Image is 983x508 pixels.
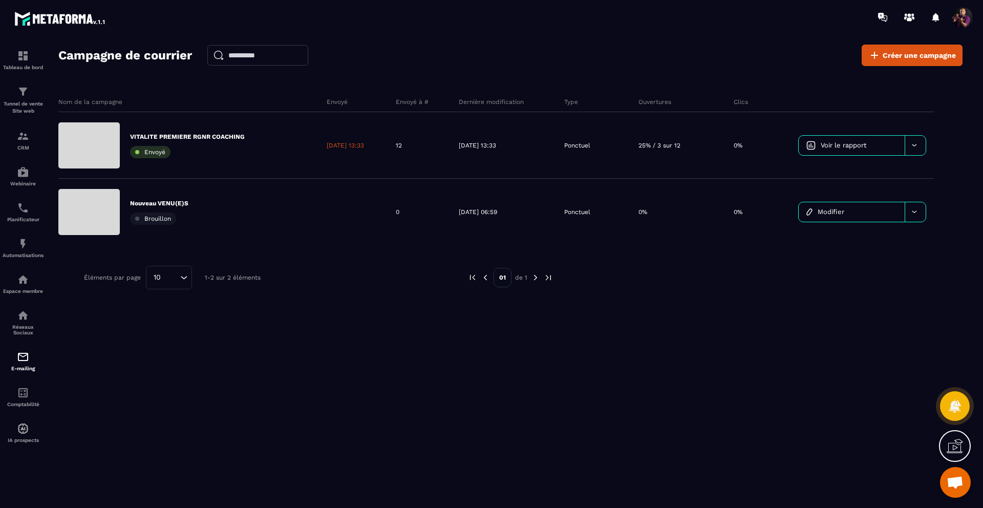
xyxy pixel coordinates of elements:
img: scheduler [17,202,29,214]
span: Modifier [818,208,844,216]
a: formationformationTableau de bord [3,42,44,78]
p: Réseaux Sociaux [3,324,44,335]
p: Type [564,98,578,106]
p: CRM [3,145,44,151]
a: formationformationCRM [3,122,44,158]
img: next [531,273,540,282]
img: formation [17,50,29,62]
a: emailemailE-mailing [3,343,44,379]
span: Voir le rapport [821,141,866,149]
p: Clics [734,98,748,106]
p: Webinaire [3,181,44,186]
img: automations [17,238,29,250]
p: Nom de la campagne [58,98,122,106]
p: Envoyé [327,98,348,106]
div: Ouvrir le chat [940,467,971,498]
a: schedulerschedulerPlanificateur [3,194,44,230]
img: social-network [17,309,29,322]
p: Tunnel de vente Site web [3,100,44,115]
img: automations [17,166,29,178]
img: email [17,351,29,363]
p: 12 [396,141,402,150]
p: Envoyé à # [396,98,429,106]
a: Voir le rapport [799,136,905,155]
p: Planificateur [3,217,44,222]
p: de 1 [515,273,527,282]
span: 10 [150,272,164,283]
img: formation [17,86,29,98]
p: Ouvertures [638,98,671,106]
a: accountantaccountantComptabilité [3,379,44,415]
p: 0% [734,141,742,150]
span: Créer une campagne [883,50,956,60]
p: E-mailing [3,366,44,371]
div: Search for option [146,266,192,289]
a: formationformationTunnel de vente Site web [3,78,44,122]
p: Ponctuel [564,141,590,150]
a: automationsautomationsWebinaire [3,158,44,194]
a: Modifier [799,202,905,222]
p: 0 [396,208,399,216]
img: prev [468,273,477,282]
img: formation [17,130,29,142]
p: Comptabilité [3,401,44,407]
p: IA prospects [3,437,44,443]
p: Espace membre [3,288,44,294]
p: [DATE] 13:33 [327,141,364,150]
p: 1-2 sur 2 éléments [205,274,261,281]
p: VITALITE PREMIERE RGNR COACHING [130,133,245,141]
img: prev [481,273,490,282]
p: 01 [494,268,511,287]
h2: Campagne de courrier [58,45,192,66]
p: [DATE] 06:59 [459,208,497,216]
p: Tableau de bord [3,65,44,70]
p: [DATE] 13:33 [459,141,496,150]
a: Créer une campagne [862,45,963,66]
a: automationsautomationsEspace membre [3,266,44,302]
a: social-networksocial-networkRéseaux Sociaux [3,302,44,343]
p: 0% [734,208,742,216]
p: Éléments par page [84,274,141,281]
p: Automatisations [3,252,44,258]
img: accountant [17,387,29,399]
p: Dernière modification [459,98,524,106]
p: 0% [638,208,647,216]
p: Nouveau VENU(E)S [130,199,188,207]
p: 25% / 3 sur 12 [638,141,680,150]
img: automations [17,422,29,435]
a: automationsautomationsAutomatisations [3,230,44,266]
span: Brouillon [144,215,171,222]
input: Search for option [164,272,178,283]
img: automations [17,273,29,286]
span: Envoyé [144,149,165,156]
img: icon [806,208,813,216]
p: Ponctuel [564,208,590,216]
img: icon [806,141,816,150]
img: logo [14,9,106,28]
img: next [544,273,553,282]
